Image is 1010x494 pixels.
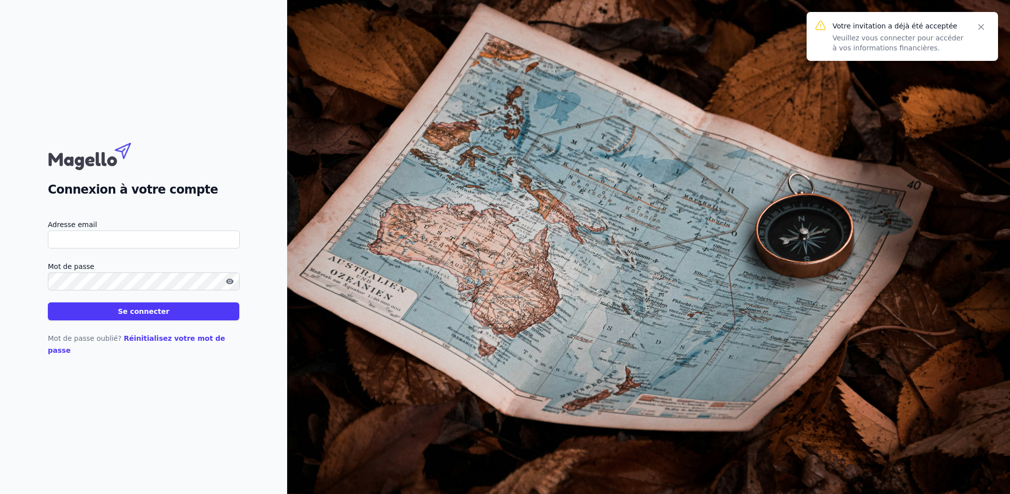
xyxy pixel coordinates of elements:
h2: Connexion à votre compte [48,181,239,199]
p: Mot de passe oublié? [48,332,239,356]
label: Adresse email [48,219,239,231]
img: Magello [48,138,153,173]
label: Mot de passe [48,260,239,272]
p: Votre invitation a déjà été acceptée [833,21,964,31]
a: Réinitialisez votre mot de passe [48,334,225,354]
p: Veuillez vous connecter pour accéder à vos informations financières. [833,33,964,53]
button: Se connecter [48,302,239,320]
